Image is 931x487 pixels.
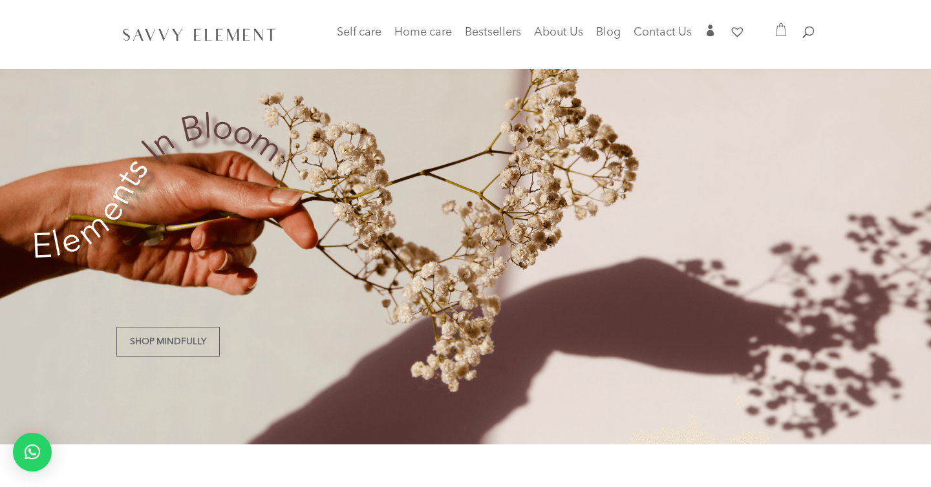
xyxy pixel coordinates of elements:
[337,28,381,54] a: Self care
[596,26,621,38] span: Blog
[465,26,521,38] span: Bestsellers
[119,24,279,45] img: SavvyElement
[337,26,381,38] span: Self care
[634,28,692,46] a: Contact Us
[394,26,452,38] span: Home care
[465,28,521,46] a: Bestsellers
[705,25,716,46] a: 
[116,327,220,357] a: Shop Mindfully
[705,25,716,36] span: 
[394,28,452,54] a: Home care
[534,28,583,46] a: About Us
[634,26,692,38] span: Contact Us
[534,26,583,38] span: About Us
[596,28,621,46] a: Blog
